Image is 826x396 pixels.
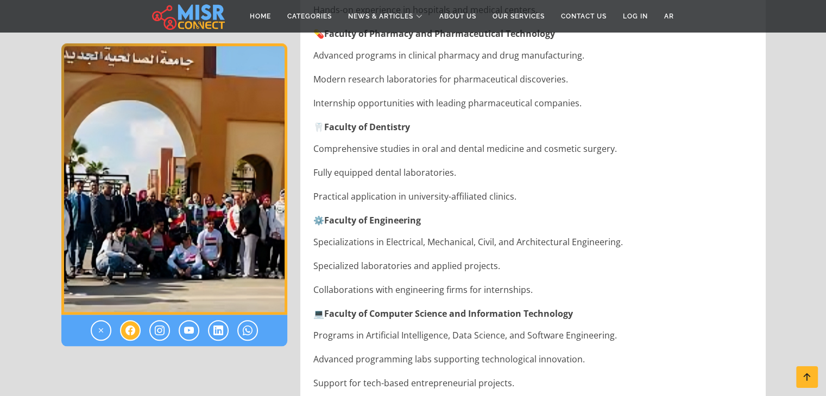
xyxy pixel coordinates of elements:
[431,6,484,27] a: About Us
[313,73,568,86] p: Modern research laboratories for pharmaceutical discoveries.
[656,6,682,27] a: AR
[313,166,456,179] p: Fully equipped dental laboratories.
[313,259,500,272] p: Specialized laboratories and applied projects.
[313,376,514,389] p: Support for tech-based entrepreneurial projects.
[553,6,615,27] a: Contact Us
[324,28,555,40] strong: Faculty of Pharmacy and Pharmaceutical Technology
[242,6,279,27] a: Home
[484,6,553,27] a: Our Services
[313,235,623,248] p: Specializations in Electrical, Mechanical, Civil, and Architectural Engineering.
[61,43,287,315] img: 📌 Saleheya New University (SNU)
[348,11,413,21] span: News & Articles
[324,121,410,133] strong: Faculty of Dentistry
[324,308,573,320] strong: Faculty of Computer Science and Information Technology
[61,43,287,315] div: 1 / 1
[615,6,656,27] a: Log in
[313,120,754,133] p: 🦷
[313,49,584,62] p: Advanced programs in clinical pharmacy and drug manufacturing.
[340,6,431,27] a: News & Articles
[313,97,582,110] p: Internship opportunities with leading pharmaceutical companies.
[152,3,225,30] img: main.misr_connect
[313,214,754,227] p: ⚙️
[313,142,617,155] p: Comprehensive studies in oral and dental medicine and cosmetic surgery.
[313,329,617,342] p: Programs in Artificial Intelligence, Data Science, and Software Engineering.
[313,283,533,296] p: Collaborations with engineering firms for internships.
[313,353,585,366] p: Advanced programming labs supporting technological innovation.
[313,190,516,203] p: Practical application in university-affiliated clinics.
[324,214,421,226] strong: Faculty of Engineering
[279,6,340,27] a: Categories
[313,307,754,320] p: 💻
